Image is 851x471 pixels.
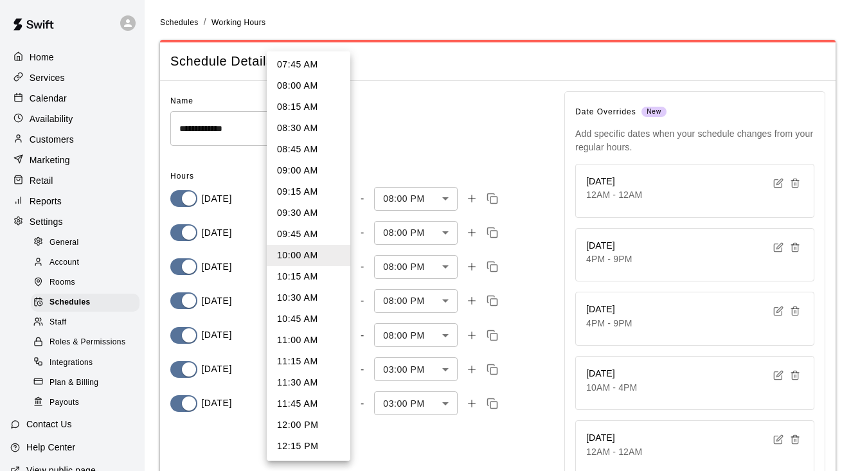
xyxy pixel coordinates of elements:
[267,54,350,75] li: 07:45 AM
[267,224,350,245] li: 09:45 AM
[267,245,350,266] li: 10:00 AM
[267,75,350,96] li: 08:00 AM
[267,414,350,436] li: 12:00 PM
[267,118,350,139] li: 08:30 AM
[267,287,350,308] li: 10:30 AM
[267,96,350,118] li: 08:15 AM
[267,160,350,181] li: 09:00 AM
[267,372,350,393] li: 11:30 AM
[267,330,350,351] li: 11:00 AM
[267,436,350,457] li: 12:15 PM
[267,308,350,330] li: 10:45 AM
[267,351,350,372] li: 11:15 AM
[267,202,350,224] li: 09:30 AM
[267,266,350,287] li: 10:15 AM
[267,181,350,202] li: 09:15 AM
[267,139,350,160] li: 08:45 AM
[267,393,350,414] li: 11:45 AM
